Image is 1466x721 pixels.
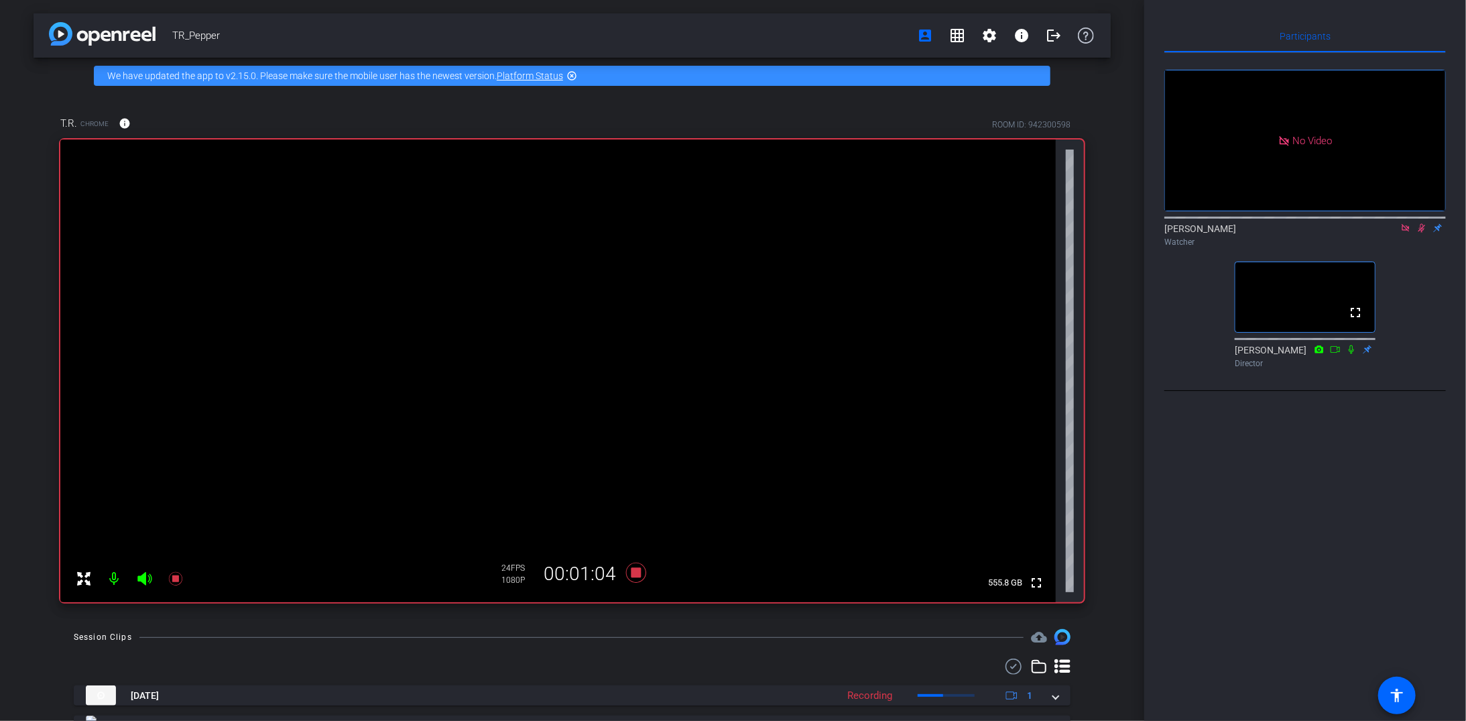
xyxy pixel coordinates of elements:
img: Session clips [1054,629,1071,645]
mat-icon: highlight_off [566,70,577,81]
mat-icon: settings [981,27,997,44]
div: Watcher [1164,236,1446,248]
mat-icon: info [1014,27,1030,44]
mat-icon: account_box [917,27,933,44]
div: 1080P [502,575,536,586]
div: 24 [502,563,536,573]
mat-icon: info [119,117,131,129]
span: 1 [1027,689,1032,703]
div: Recording [841,688,899,704]
span: [DATE] [131,689,159,703]
div: Director [1235,357,1376,370]
span: No Video [1292,134,1332,146]
span: Chrome [80,119,109,129]
mat-icon: fullscreen [1347,304,1363,321]
span: Destinations for your clips [1031,629,1047,645]
mat-icon: fullscreen [1028,575,1044,591]
span: Participants [1280,32,1331,41]
mat-icon: grid_on [949,27,965,44]
mat-icon: logout [1046,27,1062,44]
span: T.R. [60,116,77,131]
mat-icon: accessibility [1389,687,1405,704]
div: We have updated the app to v2.15.0. Please make sure the mobile user has the newest version. [94,66,1050,86]
span: 555.8 GB [983,575,1027,591]
div: 00:01:04 [536,563,625,586]
mat-expansion-panel-header: thumb-nail[DATE]Recording1 [74,685,1071,706]
div: Session Clips [74,630,132,644]
img: thumb-nail [86,685,116,706]
div: [PERSON_NAME] [1164,222,1446,248]
img: app-logo [49,22,156,46]
div: ROOM ID: 942300598 [992,119,1071,131]
a: Platform Status [497,70,563,81]
mat-icon: cloud_upload [1031,629,1047,645]
span: FPS [511,563,526,573]
span: TR_Pepper [172,22,909,49]
div: [PERSON_NAME] [1235,343,1376,370]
